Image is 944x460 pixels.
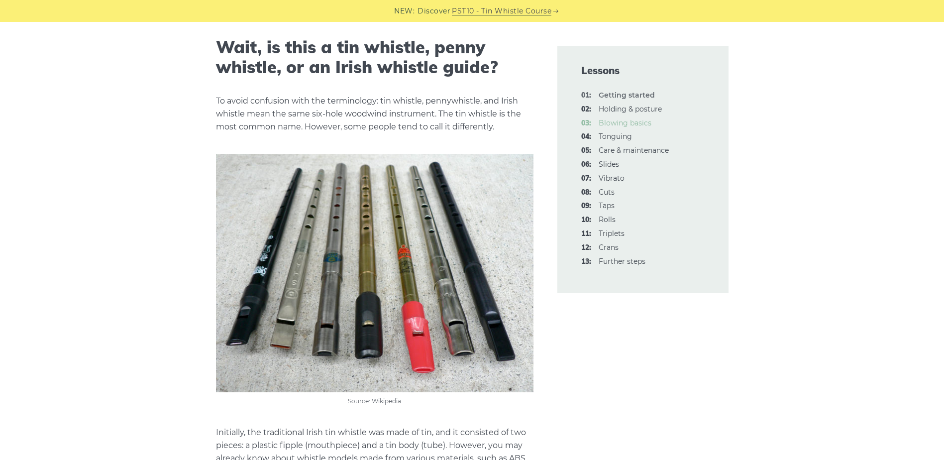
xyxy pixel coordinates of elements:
[581,256,591,268] span: 13:
[599,229,625,238] a: 11:Triplets
[599,257,645,266] a: 13:Further steps
[581,242,591,254] span: 12:
[394,5,415,17] span: NEW:
[599,132,632,141] a: 04:Tonguing
[599,243,619,252] a: 12:Crans
[599,146,669,155] a: 05:Care & maintenance
[581,117,591,129] span: 03:
[581,159,591,171] span: 06:
[581,228,591,240] span: 11:
[599,188,615,197] a: 08:Cuts
[216,396,533,406] figcaption: Source: Wikipedia
[418,5,450,17] span: Discover
[216,37,533,78] h2: Wait, is this a tin whistle, penny whistle, or an Irish whistle guide?
[599,118,651,127] a: 03:Blowing basics
[581,131,591,143] span: 04:
[216,154,533,392] img: Tin Whistles
[599,105,662,114] a: 02:Holding & posture
[452,5,551,17] a: PST10 - Tin Whistle Course
[581,187,591,199] span: 08:
[581,214,591,226] span: 10:
[581,145,591,157] span: 05:
[599,160,619,169] a: 06:Slides
[581,90,591,102] span: 01:
[599,174,625,183] a: 07:Vibrato
[581,173,591,185] span: 07:
[599,215,616,224] a: 10:Rolls
[581,200,591,212] span: 09:
[216,95,533,133] p: To avoid confusion with the terminology: tin whistle, pennywhistle, and Irish whistle mean the sa...
[599,91,655,100] strong: Getting started
[581,64,705,78] span: Lessons
[581,104,591,115] span: 02:
[599,201,615,210] a: 09:Taps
